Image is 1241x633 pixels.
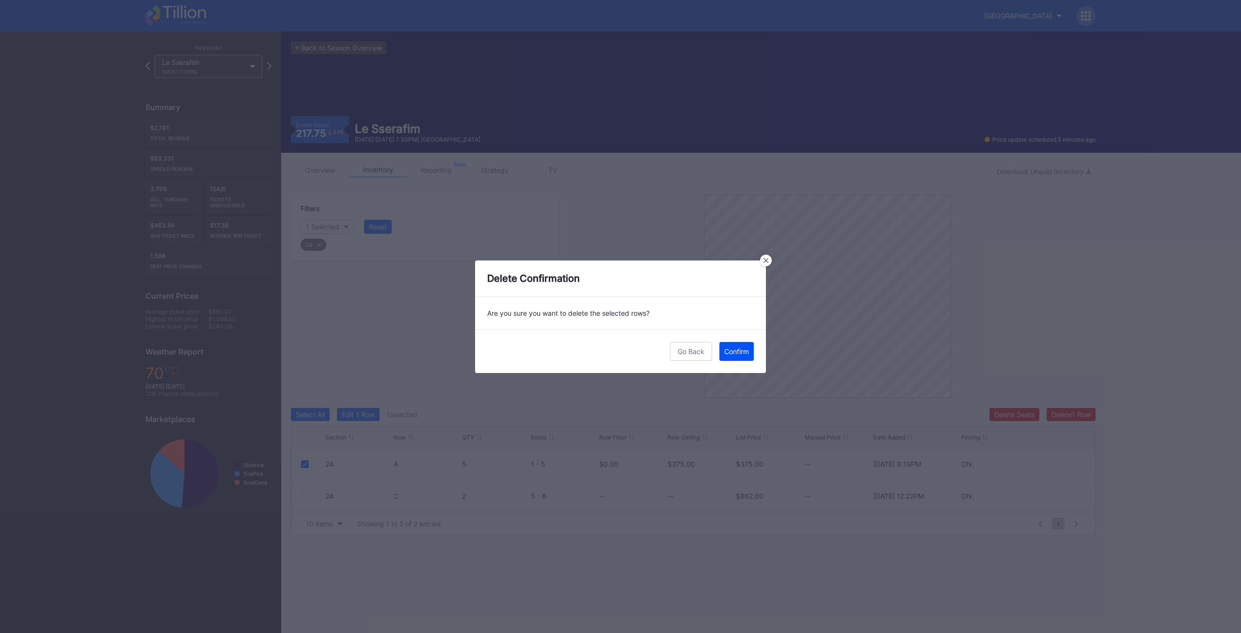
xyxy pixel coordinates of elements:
[724,347,749,356] div: Confirm
[719,342,754,361] button: Confirm
[678,347,704,356] div: Go Back
[670,342,712,361] button: Go Back
[475,260,766,297] div: Delete Confirmation
[475,297,766,329] div: Are you sure you want to delete the selected rows?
